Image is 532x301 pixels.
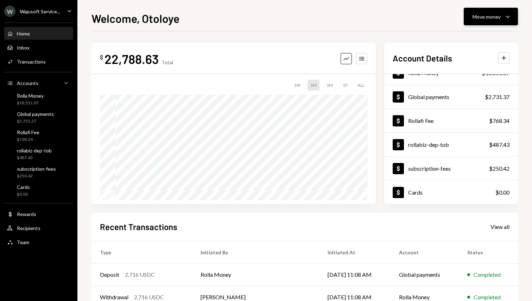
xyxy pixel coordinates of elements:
[489,164,509,173] div: $250.42
[485,93,509,101] div: $2,731.37
[355,80,367,91] div: ALL
[17,59,46,65] div: Transactions
[4,182,73,199] a: Cards$0.00
[17,166,56,172] div: subscription-fees
[340,80,350,91] div: 1Y
[384,109,518,132] a: Rollafi Fee$768.34
[192,241,319,263] th: Initiated By
[17,148,52,153] div: rollabiz-dep-tob
[4,41,73,54] a: Inbox
[489,117,509,125] div: $768.34
[104,51,159,67] div: 22,788.63
[393,52,452,64] h2: Account Details
[17,239,29,245] div: Team
[408,165,451,172] div: subscription-fees
[17,80,38,86] div: Accounts
[4,236,73,248] a: Team
[391,263,459,286] td: Global payments
[17,93,44,99] div: Rolla Money
[473,13,501,20] div: Move money
[192,263,319,286] td: Rolla Money
[125,270,155,279] div: 2,716 USDC
[20,8,60,14] div: Wajusoft Service...
[17,191,30,197] div: $0.00
[17,100,44,106] div: $18,551.07
[17,155,52,161] div: $487.43
[161,59,173,65] div: Total
[17,211,36,217] div: Rewards
[319,241,391,263] th: Initiated At
[408,93,449,100] div: Global payments
[384,133,518,156] a: rollabiz-dep-tob$487.43
[4,145,73,162] a: rollabiz-dep-tob$487.43
[319,263,391,286] td: [DATE] 11:08 AM
[4,109,73,126] a: Global payments$2,731.37
[17,137,39,143] div: $768.34
[408,141,449,148] div: rollabiz-dep-tob
[4,208,73,220] a: Rewards
[91,241,192,263] th: Type
[4,77,73,89] a: Accounts
[100,221,177,233] h2: Recent Transactions
[408,189,423,196] div: Cards
[17,225,40,231] div: Recipients
[408,117,433,124] div: Rollafi Fee
[17,129,39,135] div: Rollafi Fee
[474,270,501,279] div: Completed
[17,45,30,51] div: Inbox
[384,181,518,204] a: Cards$0.00
[4,6,15,17] div: W
[17,184,30,190] div: Cards
[459,241,518,263] th: Status
[17,111,54,117] div: Global payments
[100,270,119,279] div: Deposit
[291,80,303,91] div: 1W
[4,164,73,181] a: subscription-fees$250.42
[384,85,518,109] a: Global payments$2,731.37
[464,8,518,25] button: Move money
[17,118,54,124] div: $2,731.37
[384,157,518,180] a: subscription-fees$250.42
[324,80,336,91] div: 3M
[17,31,30,37] div: Home
[495,188,509,197] div: $0.00
[490,223,509,230] div: View all
[4,222,73,234] a: Recipients
[91,11,179,25] h1: Welcome, Otoloye
[4,127,73,144] a: Rollafi Fee$768.34
[4,55,73,68] a: Transactions
[489,140,509,149] div: $487.43
[308,80,319,91] div: 1M
[4,27,73,40] a: Home
[17,173,56,179] div: $250.42
[4,91,73,107] a: Rolla Money$18,551.07
[490,223,509,230] a: View all
[391,241,459,263] th: Account
[100,54,103,61] div: $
